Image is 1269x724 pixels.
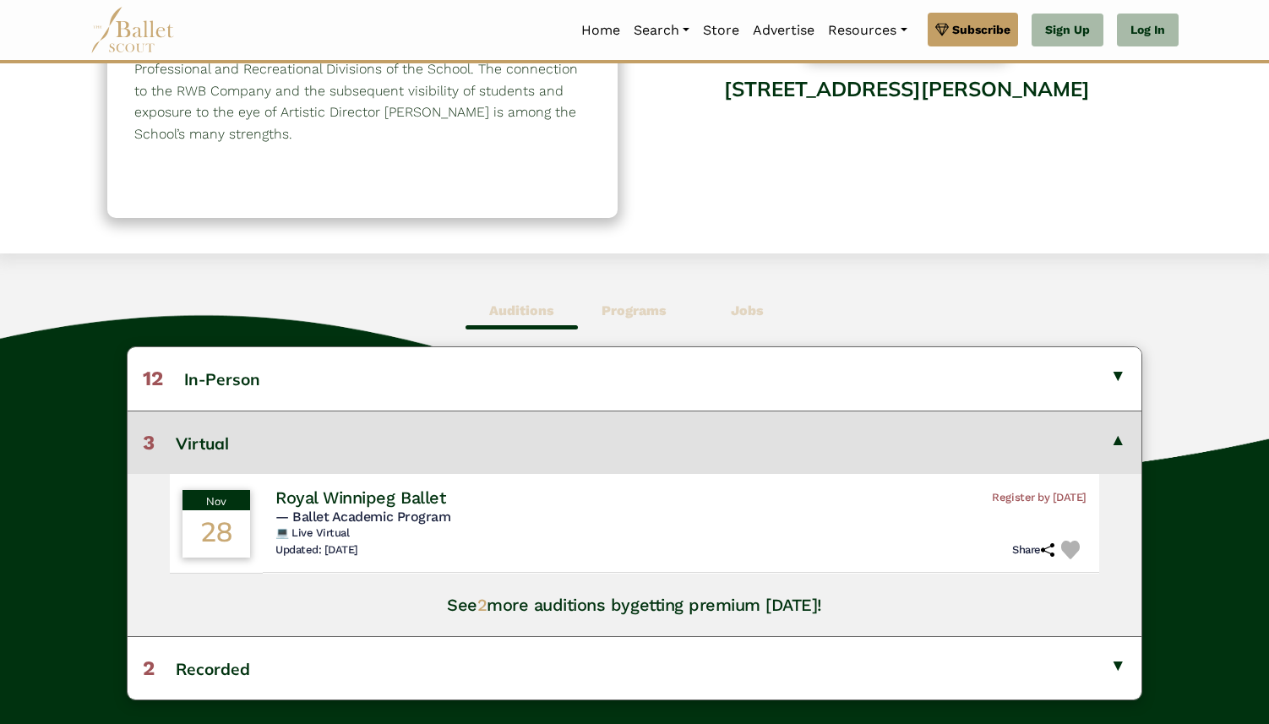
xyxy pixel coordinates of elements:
[143,367,163,390] span: 12
[447,594,822,616] h4: See more auditions by
[746,13,821,48] a: Advertise
[143,656,155,680] span: 2
[275,509,450,525] span: — Ballet Academic Program
[1012,543,1054,558] h6: Share
[477,595,487,615] span: 2
[575,13,627,48] a: Home
[182,510,250,558] div: 28
[992,491,1086,505] span: Register by [DATE]
[651,64,1162,200] div: [STREET_ADDRESS][PERSON_NAME]
[602,302,667,318] b: Programs
[630,595,822,615] a: getting premium [DATE]!
[275,543,358,558] h6: Updated: [DATE]
[935,20,949,39] img: gem.svg
[821,13,913,48] a: Resources
[489,302,554,318] b: Auditions
[275,487,445,509] h4: Royal Winnipeg Ballet
[143,431,155,455] span: 3
[128,347,1141,410] button: 12In-Person
[627,13,696,48] a: Search
[731,302,764,318] b: Jobs
[128,411,1141,474] button: 3Virtual
[182,490,250,510] div: Nov
[1117,14,1179,47] a: Log In
[952,20,1010,39] span: Subscribe
[928,13,1018,46] a: Subscribe
[1032,14,1103,47] a: Sign Up
[696,13,746,48] a: Store
[275,526,1087,541] h6: 💻 Live Virtual
[128,636,1141,700] button: 2Recorded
